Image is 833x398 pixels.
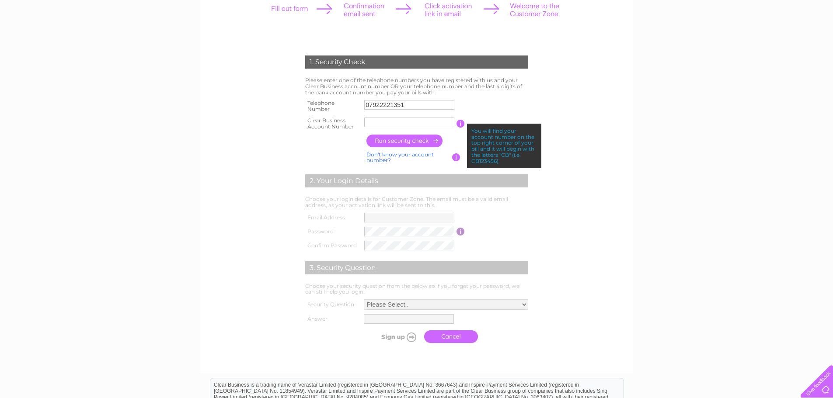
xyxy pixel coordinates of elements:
[305,261,528,274] div: 3. Security Question
[806,37,828,44] a: Contact
[303,97,362,115] th: Telephone Number
[303,312,362,326] th: Answer
[788,37,801,44] a: Blog
[303,211,362,225] th: Email Address
[303,297,362,312] th: Security Question
[303,225,362,239] th: Password
[366,151,434,164] a: Don't know your account number?
[452,153,460,161] input: Information
[210,5,624,42] div: Clear Business is a trading name of Verastar Limited (registered in [GEOGRAPHIC_DATA] No. 3667643...
[457,228,465,235] input: Information
[366,331,420,343] input: Submit
[668,4,728,15] a: 0333 014 3131
[303,115,362,132] th: Clear Business Account Number
[305,55,528,69] div: 1. Security Check
[303,75,530,97] td: Please enter one of the telephone numbers you have registered with us and your Clear Business acc...
[303,239,362,253] th: Confirm Password
[711,37,727,44] a: Water
[757,37,783,44] a: Telecoms
[303,194,530,211] td: Choose your login details for Customer Zone. The email must be a valid email address, as your act...
[457,120,465,128] input: Information
[424,330,478,343] a: Cancel
[305,174,528,187] div: 2. Your Login Details
[467,124,541,169] div: You will find your account number on the top right corner of your bill and it will begin with the...
[303,281,530,298] td: Choose your security question from the below so if you forget your password, we can still help yo...
[29,23,74,49] img: logo.png
[732,37,752,44] a: Energy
